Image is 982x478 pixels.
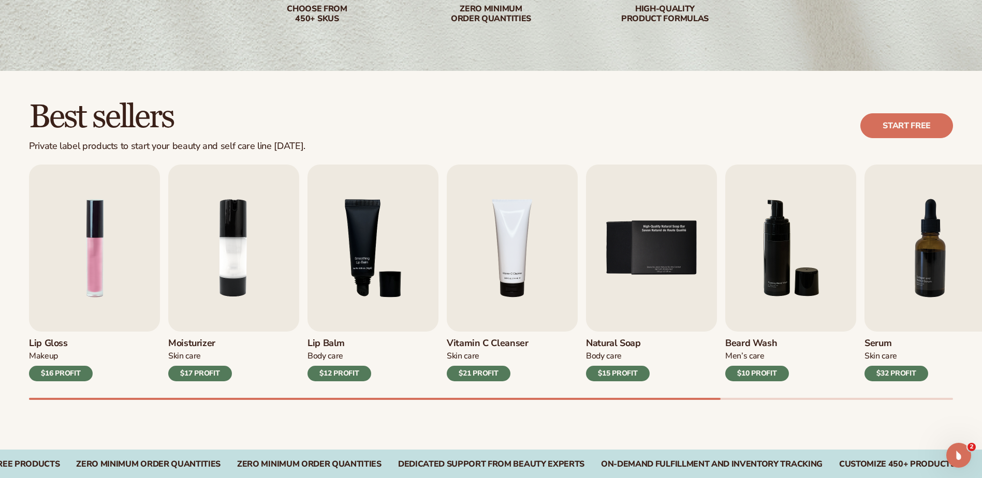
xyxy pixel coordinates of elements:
h3: Lip Gloss [29,338,93,349]
iframe: Intercom live chat [946,443,971,468]
div: $10 PROFIT [725,366,789,381]
div: Body Care [307,351,371,362]
div: Private label products to start your beauty and self care line [DATE]. [29,141,305,152]
div: $15 PROFIT [586,366,650,381]
div: $21 PROFIT [447,366,510,381]
div: Choose from 450+ Skus [251,4,384,24]
div: Zero Minimum Order QuantitieS [76,459,221,469]
div: Dedicated Support From Beauty Experts [398,459,584,469]
h3: Vitamin C Cleanser [447,338,529,349]
span: 2 [968,443,976,451]
h3: Natural Soap [586,338,650,349]
div: Men’s Care [725,351,789,362]
a: 3 / 9 [307,165,438,381]
h3: Beard Wash [725,338,789,349]
div: Skin Care [168,351,232,362]
div: On-Demand Fulfillment and Inventory Tracking [601,459,823,469]
a: 6 / 9 [725,165,856,381]
a: Start free [860,113,953,138]
a: 2 / 9 [168,165,299,381]
div: High-quality product formulas [599,4,731,24]
div: $12 PROFIT [307,366,371,381]
a: 1 / 9 [29,165,160,381]
h3: Lip Balm [307,338,371,349]
div: Skin Care [447,351,529,362]
div: Body Care [586,351,650,362]
div: Zero Minimum Order QuantitieS [237,459,382,469]
a: 5 / 9 [586,165,717,381]
div: Makeup [29,351,93,362]
div: $32 PROFIT [864,366,928,381]
div: Zero minimum order quantities [425,4,558,24]
div: Skin Care [864,351,928,362]
h3: Moisturizer [168,338,232,349]
div: CUSTOMIZE 450+ PRODUCTS [839,459,956,469]
h3: Serum [864,338,928,349]
div: $17 PROFIT [168,366,232,381]
div: $16 PROFIT [29,366,93,381]
a: 4 / 9 [447,165,578,381]
h2: Best sellers [29,100,305,135]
